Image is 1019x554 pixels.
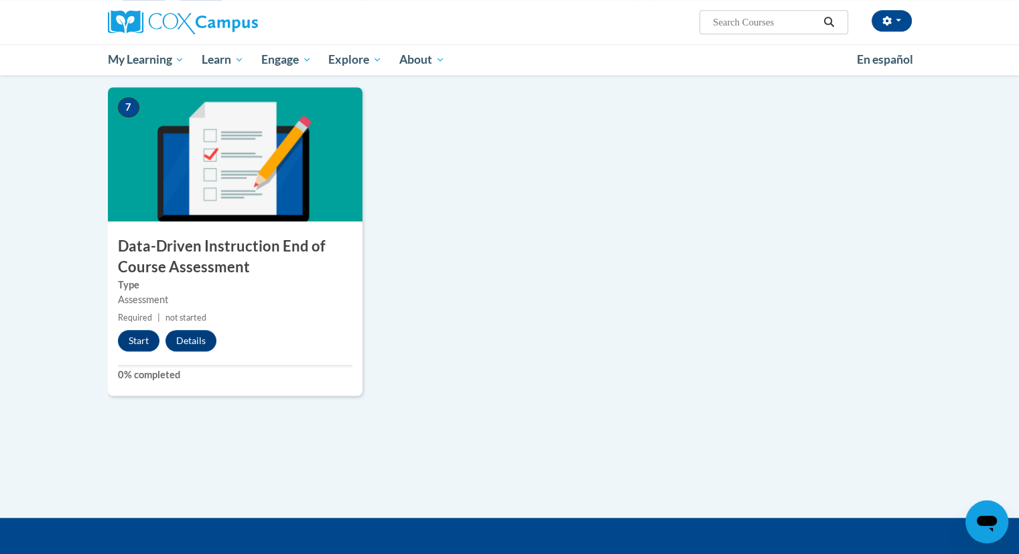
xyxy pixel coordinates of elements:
[118,292,352,307] div: Assessment
[108,10,362,34] a: Cox Campus
[165,313,206,323] span: not started
[108,10,258,34] img: Cox Campus
[108,87,362,221] img: Course Image
[107,52,184,68] span: My Learning
[711,14,819,30] input: Search Courses
[819,14,839,30] button: Search
[253,44,320,75] a: Engage
[391,44,454,75] a: About
[193,44,253,75] a: Learn
[848,46,922,74] a: En español
[965,500,1008,543] iframe: Button to launch messaging window
[118,368,352,382] label: 0% completed
[118,278,352,292] label: Type
[157,313,160,323] span: |
[118,97,139,117] span: 7
[118,330,159,351] button: Start
[108,236,362,278] h3: Data-Driven Instruction End of Course Assessment
[328,52,382,68] span: Explore
[88,44,932,75] div: Main menu
[99,44,194,75] a: My Learning
[165,330,216,351] button: Details
[872,10,912,32] button: Account Settings
[399,52,445,68] span: About
[261,52,312,68] span: Engage
[320,44,391,75] a: Explore
[202,52,244,68] span: Learn
[857,52,913,66] span: En español
[118,313,152,323] span: Required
